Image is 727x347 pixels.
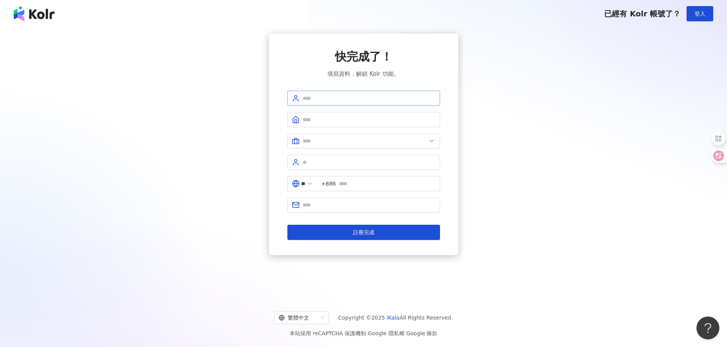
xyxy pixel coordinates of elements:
[695,11,705,17] span: 登入
[14,6,55,21] img: logo
[327,69,399,78] span: 填寫資料，解鎖 Kolr 功能。
[604,9,680,18] span: 已經有 Kolr 帳號了？
[321,179,336,188] span: +886
[387,315,400,321] a: iKala
[687,6,713,21] button: 登入
[406,330,437,336] a: Google 條款
[279,312,318,324] div: 繁體中文
[353,229,374,235] span: 註冊完成
[368,330,405,336] a: Google 隱私權
[696,317,719,339] iframe: Help Scout Beacon - Open
[287,225,440,240] button: 註冊完成
[338,313,453,322] span: Copyright © 2025 All Rights Reserved.
[405,330,406,336] span: |
[335,49,392,65] span: 快完成了！
[290,329,437,338] span: 本站採用 reCAPTCHA 保護機制
[366,330,368,336] span: |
